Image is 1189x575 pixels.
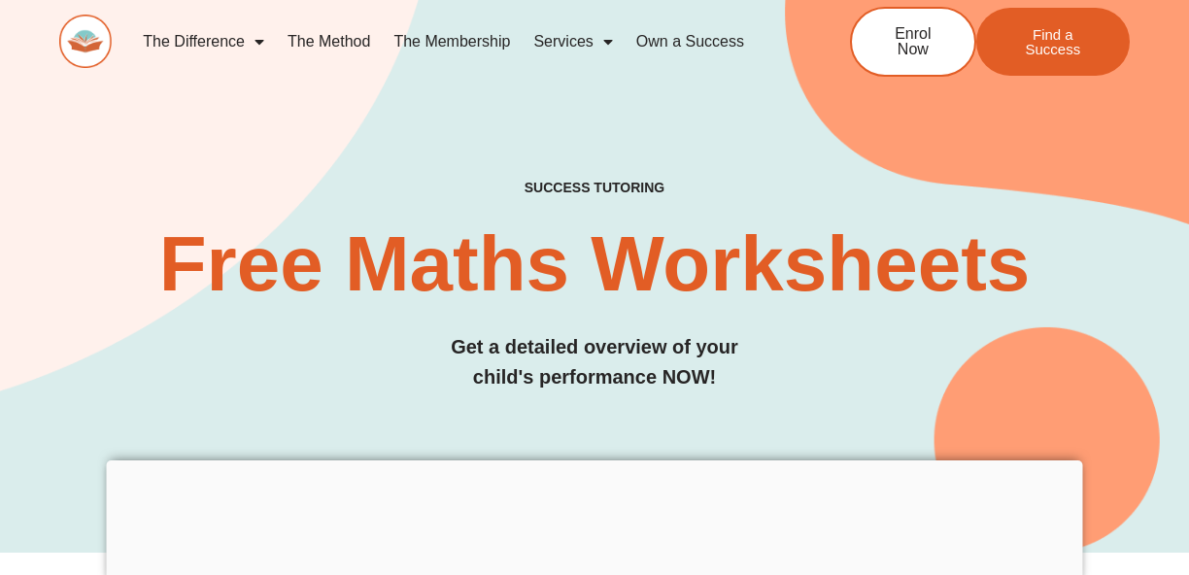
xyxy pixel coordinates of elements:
h2: Free Maths Worksheets​ [59,225,1130,303]
nav: Menu [131,19,789,64]
span: Enrol Now [881,26,945,57]
a: The Method [276,19,382,64]
a: Enrol Now [850,7,976,77]
a: Own a Success [625,19,756,64]
a: The Difference [131,19,276,64]
a: Services [522,19,624,64]
a: Find a Success [976,8,1130,76]
h4: SUCCESS TUTORING​ [59,180,1130,196]
a: The Membership [382,19,522,64]
span: Find a Success [1005,27,1101,56]
h3: Get a detailed overview of your child's performance NOW! [59,332,1130,392]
